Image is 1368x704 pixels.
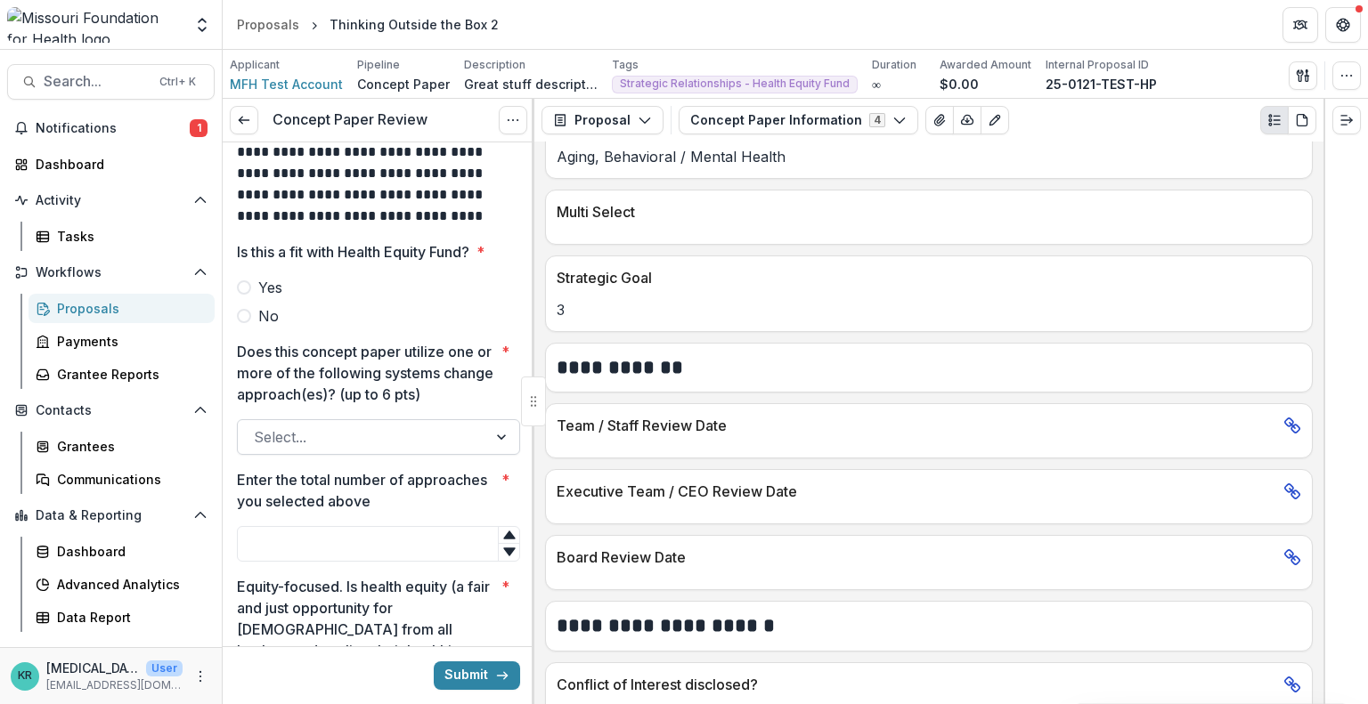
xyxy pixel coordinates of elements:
[18,670,32,682] div: Kyra Robinson
[57,542,200,561] div: Dashboard
[230,57,280,73] p: Applicant
[557,146,1301,167] p: Aging, Behavioral / Mental Health
[7,258,215,287] button: Open Workflows
[190,119,208,137] span: 1
[7,501,215,530] button: Open Data & Reporting
[273,111,427,128] h3: Concept Paper Review
[620,77,850,90] span: Strategic Relationships - Health Equity Fund
[36,121,190,136] span: Notifications
[557,415,1276,436] p: Team / Staff Review Date
[464,57,525,73] p: Description
[237,241,469,263] p: Is this a fit with Health Equity Fund?
[7,150,215,179] a: Dashboard
[1046,57,1149,73] p: Internal Proposal ID
[190,7,215,43] button: Open entity switcher
[237,469,494,512] p: Enter the total number of approaches you selected above
[28,360,215,389] a: Grantee Reports
[1282,7,1318,43] button: Partners
[7,114,215,142] button: Notifications1
[612,57,639,73] p: Tags
[28,570,215,599] a: Advanced Analytics
[981,106,1009,134] button: Edit as form
[541,106,664,134] button: Proposal
[156,72,199,92] div: Ctrl + K
[46,677,183,693] p: [EMAIL_ADDRESS][DOMAIN_NAME]
[230,12,506,37] nav: breadcrumb
[330,15,499,34] div: Thinking Outside the Box 2
[28,432,215,461] a: Grantees
[57,608,200,627] div: Data Report
[499,106,527,134] button: Options
[46,659,139,677] p: [MEDICAL_DATA][PERSON_NAME]
[258,305,279,327] span: No
[464,75,598,93] p: Great stuff description
[1332,106,1361,134] button: Expand right
[28,537,215,566] a: Dashboard
[7,64,215,100] button: Search...
[57,470,200,489] div: Communications
[7,396,215,425] button: Open Contacts
[28,327,215,356] a: Payments
[557,481,1276,502] p: Executive Team / CEO Review Date
[1325,7,1361,43] button: Get Help
[357,75,450,93] p: Concept Paper
[557,267,1294,288] p: Strategic Goal
[557,299,1301,320] p: 3
[36,508,186,523] span: Data & Reporting
[7,186,215,214] button: Open Activity
[940,75,979,93] p: $0.00
[237,341,494,405] p: Does this concept paper utilize one or more of the following systems change approach(es)? (up to ...
[679,106,918,134] button: Concept Paper Information4
[1288,106,1316,134] button: PDF view
[44,73,149,90] span: Search...
[557,546,1276,568] p: Board Review Date
[872,75,881,93] p: ∞
[57,575,200,594] div: Advanced Analytics
[36,155,200,174] div: Dashboard
[7,7,183,43] img: Missouri Foundation for Health logo
[940,57,1031,73] p: Awarded Amount
[57,227,200,246] div: Tasks
[557,201,1294,223] p: Multi Select
[557,674,1276,695] p: Conflict of Interest disclosed?
[28,294,215,323] a: Proposals
[36,403,186,418] span: Contacts
[57,332,200,351] div: Payments
[57,299,200,318] div: Proposals
[1046,75,1157,93] p: 25-0121-TEST-HP
[146,660,183,676] p: User
[57,437,200,456] div: Grantees
[357,57,400,73] p: Pipeline
[230,75,343,93] a: MFH Test Account
[872,57,916,73] p: Duration
[237,15,299,34] div: Proposals
[36,265,186,280] span: Workflows
[28,222,215,251] a: Tasks
[57,365,200,384] div: Grantee Reports
[190,666,211,687] button: More
[925,106,954,134] button: View Attached Files
[1260,106,1289,134] button: Plaintext view
[28,603,215,632] a: Data Report
[230,12,306,37] a: Proposals
[434,661,520,690] button: Submit
[258,277,282,298] span: Yes
[36,193,186,208] span: Activity
[28,465,215,494] a: Communications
